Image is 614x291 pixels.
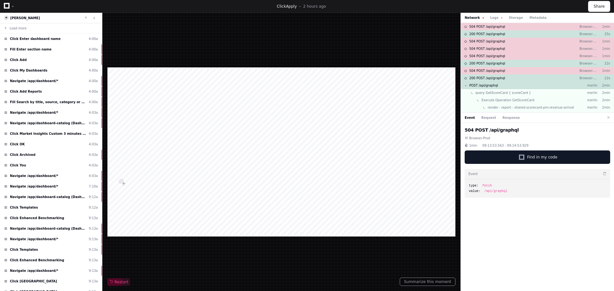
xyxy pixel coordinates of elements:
button: Logs [490,15,502,20]
span: query GetScoreCard { scoreCard } [476,90,531,95]
span: 200 POST /api/graphql [469,76,505,80]
p: Browser-Prod [579,76,597,80]
div: 4:00a [89,79,98,83]
span: Click You [10,163,26,168]
span: value: [469,189,480,194]
span: Navigate /app/dashboard/* [10,79,58,83]
p: Browser-Prod [579,32,597,36]
p: 2min [597,83,610,88]
p: 1min [597,39,610,44]
div: 4:00a [89,36,98,41]
div: 9:12a [89,195,98,199]
span: Navigate /app/dashboard/* [10,173,58,178]
button: Storage [509,15,523,20]
span: Navigate /app/dashboard-catalog (Dashboards) [10,121,86,126]
div: 9:13a [89,258,98,263]
span: Click Enhanced Benchmarking [10,258,64,263]
div: 9:13a [89,279,98,284]
span: Click Add Reports [10,89,42,94]
div: 9:13a [89,237,98,241]
span: Navigate /app/dashboard/* [10,184,58,189]
span: Click Market Insights Custom 3 minutes ago You [10,131,86,136]
span: 504 POST /api/graphql [469,54,505,58]
span: 200 POST /api/graphql [469,61,505,66]
p: Browser-Prod [579,61,597,66]
div: 4:03a [89,110,98,115]
div: 4:00a [89,47,98,52]
span: Restart [109,280,128,285]
p: merlin [579,83,597,88]
span: Fill Search by title, source, category or KPI type [10,100,86,104]
span: Navigate /app/dashboard/* [10,110,58,115]
span: Click Templates [10,205,38,210]
iframe: Open customer support [594,270,611,287]
span: 1min [469,143,477,148]
div: 4:00a [89,89,98,94]
span: Click Archived [10,152,35,157]
div: 4:03a [89,152,98,157]
span: Navigate /app/dashboard-catalog (Dashboards) [10,195,86,199]
a: [PERSON_NAME] [10,16,40,20]
div: 4:00a [89,57,98,62]
span: 09:13:53.563 - 09:14:53.929 [482,143,528,148]
p: Browser-Prod [579,39,597,44]
div: 4:03a [89,131,98,136]
p: merlin [579,105,597,110]
button: Find in my code [465,150,610,164]
p: Browser-Prod [579,46,597,51]
p: 1min [597,68,610,73]
span: Fill Enter section name [10,47,51,52]
p: Browser-Prod [579,24,597,29]
div: 9:13a [89,226,98,231]
div: 7:10a [89,184,98,189]
span: Click My Dashboards [10,68,47,73]
button: Request [481,115,496,120]
span: 504 POST /api/graphql [469,46,505,51]
p: 1min [597,46,610,51]
div: 9:13a [89,216,98,220]
button: Event [465,115,475,120]
span: fetch [482,183,492,188]
span: Browser-Prod [469,136,490,141]
p: 22s [597,76,610,80]
img: 12.svg [4,16,9,20]
button: Metadata [529,15,547,20]
span: Click [GEOGRAPHIC_DATA] [10,279,57,284]
span: Apply [286,4,297,9]
div: 9:13a [89,268,98,273]
span: Load more [10,26,27,31]
div: 4:03a [89,121,98,126]
span: Find in my code [527,155,557,160]
span: Navigate /app/dashboard-catalog (Dashboards) [10,226,86,231]
p: 2 hours ago [303,4,326,9]
span: Click [277,4,286,9]
span: POST /api/graphql [469,83,498,88]
span: Execute Operation GetScoreCard [482,98,534,103]
button: Network [465,15,484,20]
span: Click Enhanced Benchmarking [10,216,64,220]
p: Browser-Prod [579,54,597,58]
button: Share [588,1,610,12]
p: 25s [597,32,610,36]
div: 4:00a [89,68,98,73]
button: Response [502,115,520,120]
span: Click Templates [10,247,38,252]
span: 504 POST /api/graphql [469,68,505,73]
p: 1min [597,54,610,58]
div: 9:13a [89,247,98,252]
p: Browser-Prod [579,68,597,73]
p: 22s [597,61,610,66]
span: Navigate /app/dashboard/* [10,268,58,273]
span: Navigate /app/dashboard/* [10,237,58,241]
span: render - report - shared-scorecard-pm-revenue-arrival [488,105,574,110]
span: Click Add [10,57,27,62]
div: 9:12a [89,205,98,210]
p: merlin [579,90,597,95]
p: 1min [597,24,610,29]
span: type: [469,183,478,188]
span: 504 POST /api/graphql [469,39,505,44]
span: Click OK [10,142,25,147]
div: 4:03a [89,173,98,178]
div: 4:03a [89,163,98,168]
